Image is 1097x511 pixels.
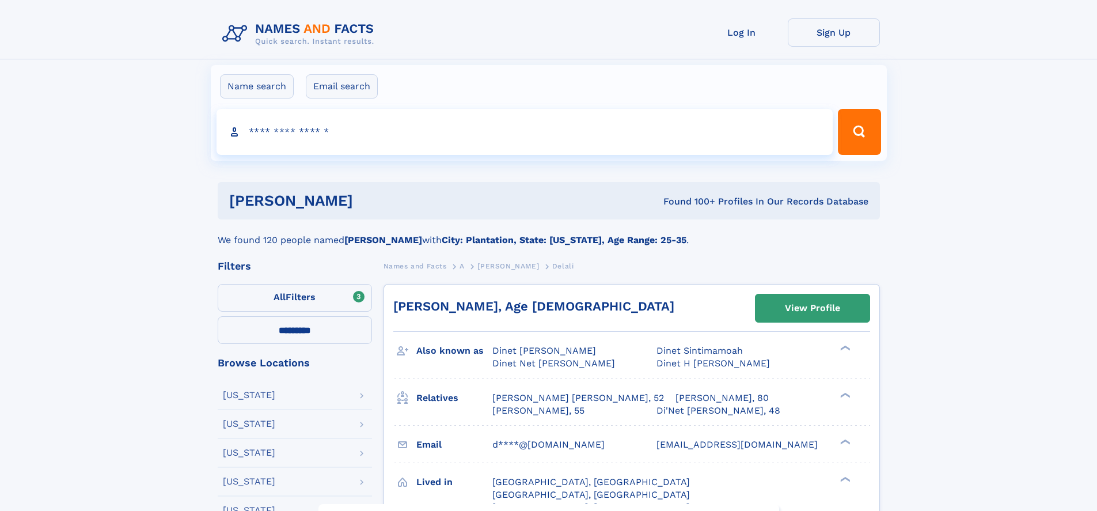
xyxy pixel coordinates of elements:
[656,439,818,450] span: [EMAIL_ADDRESS][DOMAIN_NAME]
[492,345,596,356] span: Dinet [PERSON_NAME]
[460,259,465,273] a: A
[393,299,674,313] a: [PERSON_NAME], Age [DEMOGRAPHIC_DATA]
[477,262,539,270] span: [PERSON_NAME]
[656,358,770,369] span: Dinet H [PERSON_NAME]
[492,404,584,417] a: [PERSON_NAME], 55
[229,194,508,208] h1: [PERSON_NAME]
[838,109,880,155] button: Search Button
[384,259,447,273] a: Names and Facts
[274,292,286,302] span: All
[223,391,275,400] div: [US_STATE]
[756,294,870,322] a: View Profile
[217,109,833,155] input: search input
[416,341,492,361] h3: Also known as
[508,195,868,208] div: Found 100+ Profiles In Our Records Database
[223,419,275,429] div: [US_STATE]
[785,295,840,321] div: View Profile
[492,476,690,487] span: [GEOGRAPHIC_DATA], [GEOGRAPHIC_DATA]
[788,18,880,47] a: Sign Up
[306,74,378,99] label: Email search
[460,262,465,270] span: A
[218,219,880,247] div: We found 120 people named with .
[416,472,492,492] h3: Lived in
[218,284,372,312] label: Filters
[442,234,686,245] b: City: Plantation, State: [US_STATE], Age Range: 25-35
[223,477,275,486] div: [US_STATE]
[675,392,769,404] a: [PERSON_NAME], 80
[837,345,851,352] div: ❯
[837,391,851,399] div: ❯
[220,74,294,99] label: Name search
[492,489,690,500] span: [GEOGRAPHIC_DATA], [GEOGRAPHIC_DATA]
[656,404,780,417] a: Di'Net [PERSON_NAME], 48
[344,234,422,245] b: [PERSON_NAME]
[552,262,574,270] span: Delali
[492,358,615,369] span: Dinet Net [PERSON_NAME]
[223,448,275,457] div: [US_STATE]
[656,345,743,356] span: Dinet Sintimamoah
[218,358,372,368] div: Browse Locations
[218,261,372,271] div: Filters
[492,392,664,404] a: [PERSON_NAME] [PERSON_NAME], 52
[837,475,851,483] div: ❯
[416,435,492,455] h3: Email
[696,18,788,47] a: Log In
[416,388,492,408] h3: Relatives
[477,259,539,273] a: [PERSON_NAME]
[218,18,384,50] img: Logo Names and Facts
[837,438,851,445] div: ❯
